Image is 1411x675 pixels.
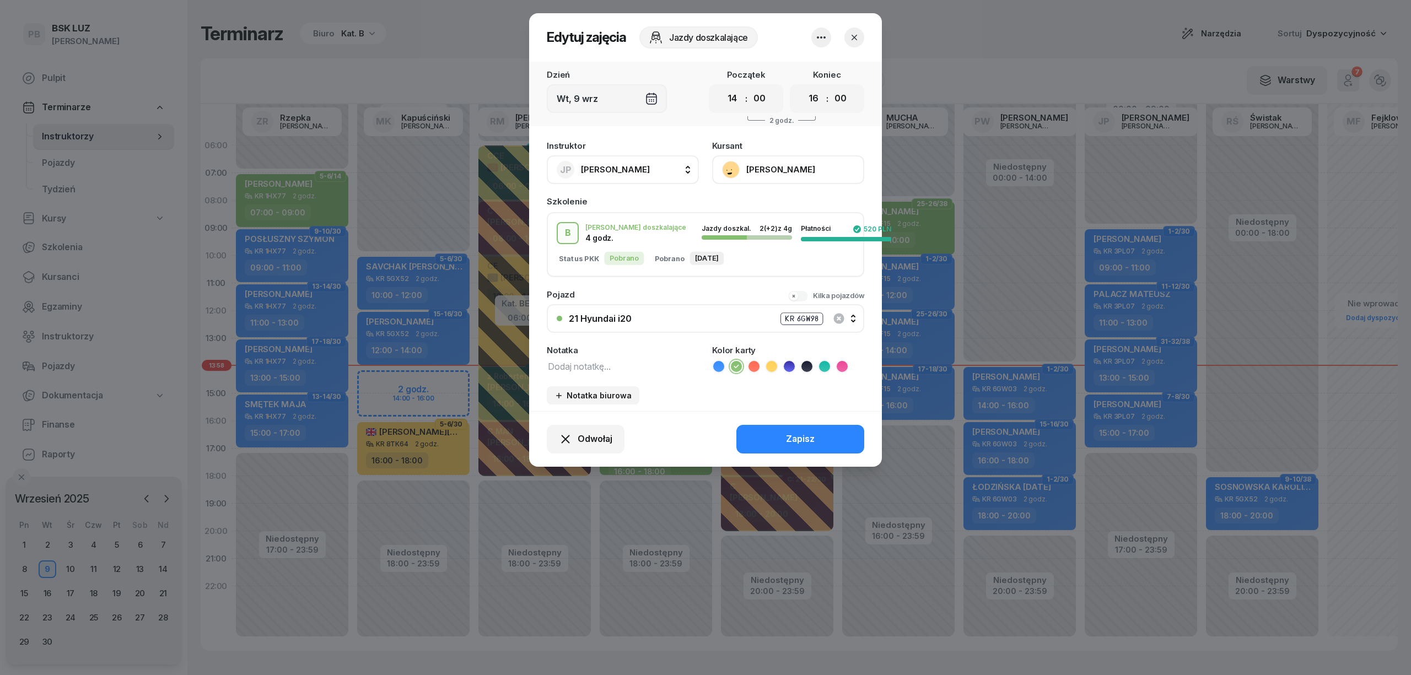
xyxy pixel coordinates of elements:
[826,92,828,105] div: :
[712,155,864,184] button: [PERSON_NAME]
[578,432,612,446] span: Odwołaj
[560,165,572,175] span: JP
[745,92,747,105] div: :
[569,314,632,323] div: 21 Hyundai i20
[581,164,650,175] span: [PERSON_NAME]
[547,386,639,404] button: Notatka biurowa
[813,290,864,301] div: Kilka pojazdów
[554,391,632,400] div: Notatka biurowa
[547,155,699,184] button: JP[PERSON_NAME]
[547,304,864,333] button: 21 Hyundai i20KR 6GW98
[547,425,624,453] button: Odwołaj
[780,312,823,325] div: KR 6GW98
[786,432,815,446] div: Zapisz
[788,290,864,301] button: Kilka pojazdów
[736,425,864,453] button: Zapisz
[547,29,626,46] h2: Edytuj zajęcia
